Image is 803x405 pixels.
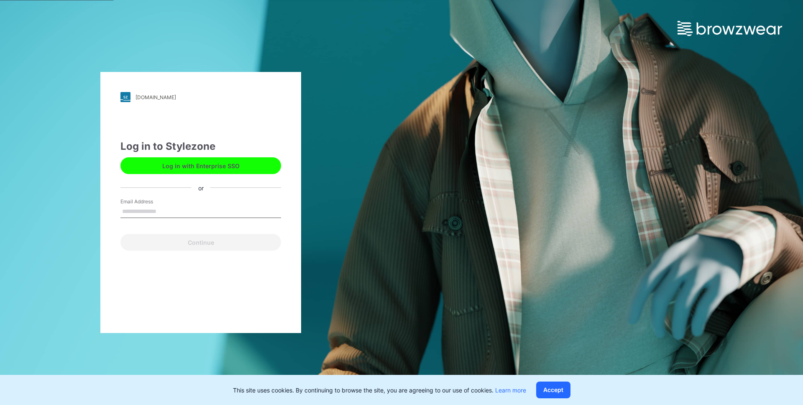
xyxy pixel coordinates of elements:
a: Learn more [495,387,526,394]
img: browzwear-logo.e42bd6dac1945053ebaf764b6aa21510.svg [678,21,782,36]
div: [DOMAIN_NAME] [136,94,176,100]
div: Log in to Stylezone [120,139,281,154]
p: This site uses cookies. By continuing to browse the site, you are agreeing to our use of cookies. [233,386,526,395]
button: Log in with Enterprise SSO [120,157,281,174]
img: stylezone-logo.562084cfcfab977791bfbf7441f1a819.svg [120,92,130,102]
a: [DOMAIN_NAME] [120,92,281,102]
button: Accept [536,382,570,398]
label: Email Address [120,198,179,205]
div: or [192,183,210,192]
